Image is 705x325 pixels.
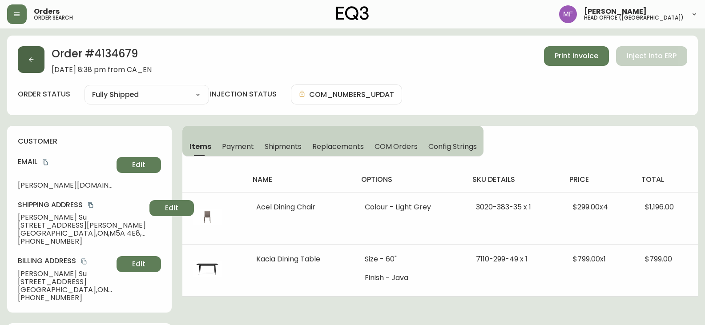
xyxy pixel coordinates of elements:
[117,256,161,272] button: Edit
[117,157,161,173] button: Edit
[476,202,531,212] span: 3020-383-35 x 1
[18,200,146,210] h4: Shipping Address
[265,142,302,151] span: Shipments
[18,256,113,266] h4: Billing Address
[34,15,73,20] h5: order search
[41,158,50,167] button: copy
[18,229,146,237] span: [GEOGRAPHIC_DATA] , ON , M5A 4E8 , CA
[641,175,691,185] h4: total
[193,255,222,284] img: 7110-299-MC-400-1-cljg6tcwr00xp0170jgvsuw5j.jpg
[584,8,647,15] span: [PERSON_NAME]
[584,15,684,20] h5: head office ([GEOGRAPHIC_DATA])
[569,175,627,185] h4: price
[222,142,254,151] span: Payment
[312,142,363,151] span: Replacements
[34,8,60,15] span: Orders
[361,175,458,185] h4: options
[365,255,455,263] li: Size - 60"
[18,157,113,167] h4: Email
[149,200,194,216] button: Edit
[573,254,606,264] span: $799.00 x 1
[476,254,528,264] span: 7110-299-49 x 1
[336,6,369,20] img: logo
[645,254,672,264] span: $799.00
[472,175,555,185] h4: sku details
[573,202,608,212] span: $299.00 x 4
[80,257,89,266] button: copy
[428,142,476,151] span: Config Strings
[18,221,146,229] span: [STREET_ADDRESS][PERSON_NAME]
[18,294,113,302] span: [PHONE_NUMBER]
[18,213,146,221] span: [PERSON_NAME] Su
[132,160,145,170] span: Edit
[189,142,211,151] span: Items
[18,270,113,278] span: [PERSON_NAME] Su
[18,89,70,99] label: order status
[18,278,113,286] span: [STREET_ADDRESS]
[559,5,577,23] img: 91cf6c4ea787f0dec862db02e33d59b3
[193,203,222,232] img: 3020-383-MC-400-1-ckfdje7ih6frt0186ab83kpbt.jpg
[256,254,320,264] span: Kacia Dining Table
[253,175,347,185] h4: name
[256,202,315,212] span: Acel Dining Chair
[18,237,146,245] span: [PHONE_NUMBER]
[210,89,277,99] h4: injection status
[18,286,113,294] span: [GEOGRAPHIC_DATA] , ON , M5A 0C1 , CA
[365,274,455,282] li: Finish - Java
[52,66,152,74] span: [DATE] 8:38 pm from CA_EN
[645,202,674,212] span: $1,196.00
[375,142,418,151] span: COM Orders
[132,259,145,269] span: Edit
[18,181,113,189] span: [PERSON_NAME][DOMAIN_NAME][EMAIL_ADDRESS][DOMAIN_NAME]
[365,203,455,211] li: Colour - Light Grey
[18,136,161,146] h4: customer
[86,201,95,209] button: copy
[165,203,178,213] span: Edit
[555,51,598,61] span: Print Invoice
[52,46,152,66] h2: Order # 4134679
[544,46,609,66] button: Print Invoice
